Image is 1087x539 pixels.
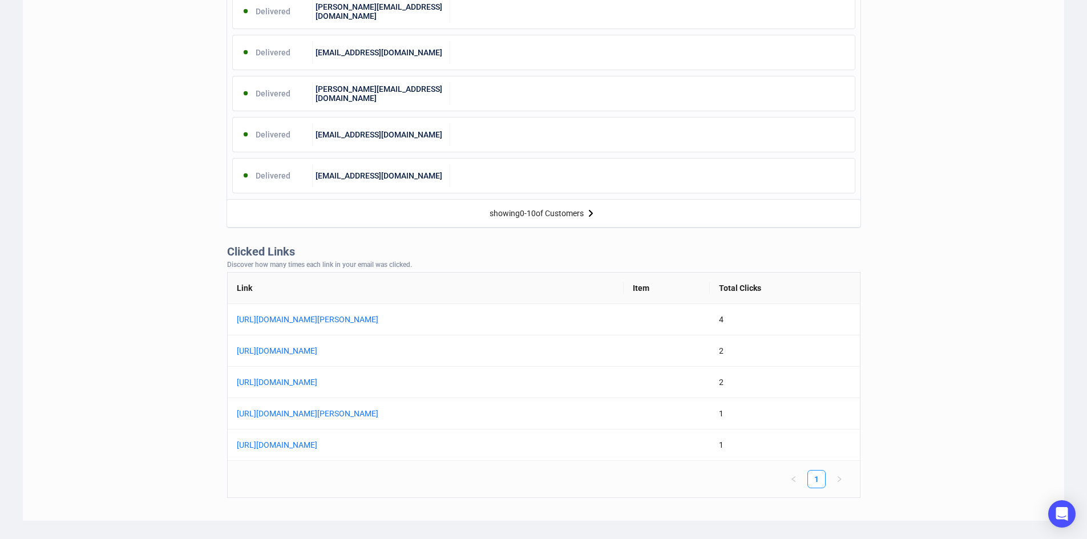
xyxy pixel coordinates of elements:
[237,376,522,388] a: [URL][DOMAIN_NAME]
[710,273,860,304] th: Total Clicks
[624,273,710,304] th: Item
[237,313,522,326] a: [URL][DOMAIN_NAME][PERSON_NAME]
[710,304,860,335] td: 4
[227,261,860,269] div: Discover how many times each link in your email was clicked.
[830,470,848,488] button: right
[228,273,624,304] th: Link
[313,123,450,146] div: [EMAIL_ADDRESS][DOMAIN_NAME]
[237,345,522,357] a: [URL][DOMAIN_NAME]
[233,164,313,187] div: Delivered
[584,206,597,220] img: right-arrow.svg
[1048,500,1076,528] div: Open Intercom Messenger
[710,335,860,367] td: 2
[836,476,843,483] span: right
[790,476,797,483] span: left
[830,470,848,488] li: Next Page
[785,470,803,488] button: left
[807,470,826,488] li: 1
[237,439,522,451] a: [URL][DOMAIN_NAME]
[785,470,803,488] li: Previous Page
[233,82,313,105] div: Delivered
[313,41,450,64] div: [EMAIL_ADDRESS][DOMAIN_NAME]
[710,367,860,398] td: 2
[237,407,522,420] a: [URL][DOMAIN_NAME][PERSON_NAME]
[233,41,313,64] div: Delivered
[710,398,860,429] td: 1
[490,209,584,218] div: showing 0 - 10 of Customers
[233,123,313,146] div: Delivered
[227,245,860,258] div: Clicked Links
[710,429,860,461] td: 1
[313,82,450,105] div: [PERSON_NAME][EMAIL_ADDRESS][DOMAIN_NAME]
[808,471,825,488] a: 1
[313,164,450,187] div: [EMAIL_ADDRESS][DOMAIN_NAME]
